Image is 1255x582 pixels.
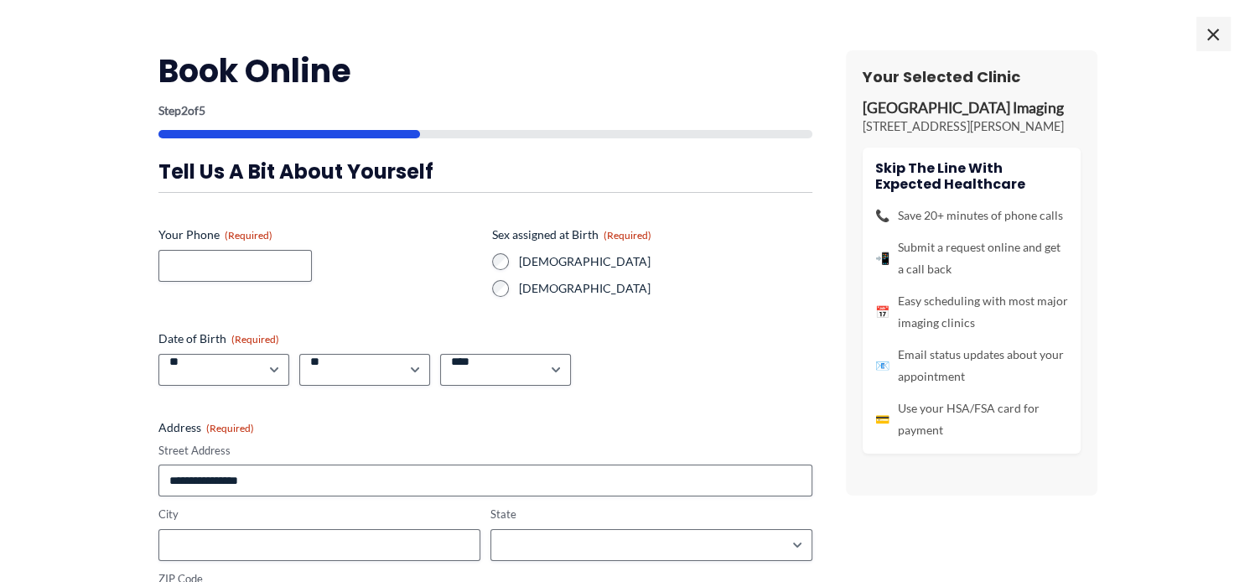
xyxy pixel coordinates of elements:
p: [GEOGRAPHIC_DATA] Imaging [863,99,1081,118]
span: × [1196,17,1230,50]
span: 📧 [875,355,889,377]
legend: Sex assigned at Birth [492,226,651,243]
label: [DEMOGRAPHIC_DATA] [519,280,812,297]
legend: Address [158,419,254,436]
p: Step of [158,105,812,117]
h3: Tell us a bit about yourself [158,158,812,184]
label: City [158,507,480,522]
h4: Skip the line with Expected Healthcare [875,160,1068,192]
span: 2 [181,103,188,117]
li: Easy scheduling with most major imaging clinics [875,290,1068,334]
span: (Required) [206,422,254,434]
li: Use your HSA/FSA card for payment [875,398,1068,441]
span: 💳 [875,408,889,430]
span: 5 [199,103,205,117]
label: Street Address [158,443,812,459]
h2: Book Online [158,50,812,91]
li: Save 20+ minutes of phone calls [875,205,1068,226]
span: 📲 [875,247,889,269]
span: 📅 [875,301,889,323]
span: (Required) [231,333,279,346]
span: (Required) [604,229,651,242]
span: (Required) [225,229,272,242]
label: [DEMOGRAPHIC_DATA] [519,253,812,270]
li: Email status updates about your appointment [875,344,1068,387]
label: Your Phone [158,226,479,243]
span: 📞 [875,205,889,226]
label: State [490,507,812,522]
h3: Your Selected Clinic [863,67,1081,86]
legend: Date of Birth [158,330,279,347]
p: [STREET_ADDRESS][PERSON_NAME] [863,118,1081,135]
li: Submit a request online and get a call back [875,236,1068,280]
